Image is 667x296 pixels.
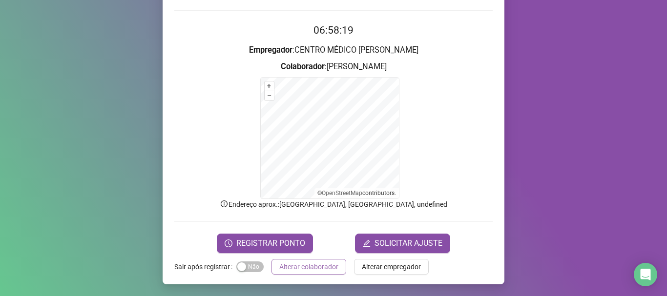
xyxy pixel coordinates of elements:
[354,259,429,275] button: Alterar empregador
[174,199,493,210] p: Endereço aprox. : [GEOGRAPHIC_DATA], [GEOGRAPHIC_DATA], undefined
[313,24,354,36] time: 06:58:19
[220,199,229,208] span: info-circle
[174,259,236,275] label: Sair após registrar
[322,190,362,197] a: OpenStreetMap
[265,91,274,100] button: –
[375,237,442,249] span: SOLICITAR AJUSTE
[279,261,338,272] span: Alterar colaborador
[217,234,313,253] button: REGISTRAR PONTO
[362,261,421,272] span: Alterar empregador
[634,263,657,286] div: Open Intercom Messenger
[174,44,493,57] h3: : CENTRO MÉDICO [PERSON_NAME]
[174,60,493,73] h3: : [PERSON_NAME]
[317,190,396,197] li: © contributors.
[355,234,450,253] button: editSOLICITAR AJUSTE
[363,239,371,247] span: edit
[281,62,325,71] strong: Colaborador
[265,81,274,91] button: +
[236,237,305,249] span: REGISTRAR PONTO
[271,259,346,275] button: Alterar colaborador
[225,239,232,247] span: clock-circle
[249,45,292,55] strong: Empregador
